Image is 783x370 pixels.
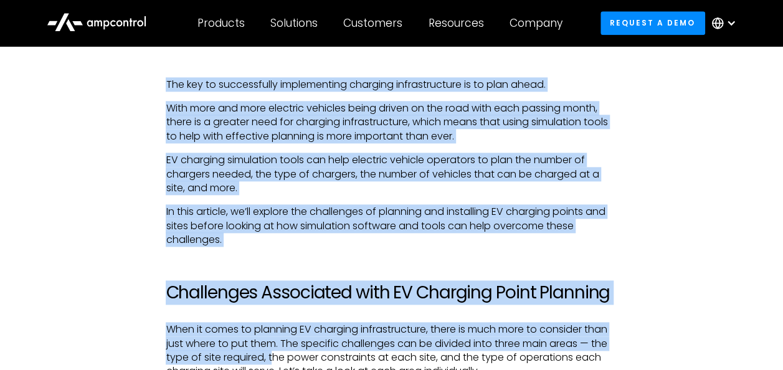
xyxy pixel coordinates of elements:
div: Solutions [270,16,318,30]
div: Products [197,16,245,30]
div: Resources [428,16,483,30]
a: Request a demo [600,11,705,34]
p: The key to successfully implementing charging infrastructure is to plan ahead. [166,78,617,92]
h2: Challenges Associated with EV Charging Point Planning [166,282,617,303]
p: With more and more electric vehicles being driven on the road with each passing month, there is a... [166,102,617,143]
div: Company [510,16,562,30]
p: EV charging simulation tools can help electric vehicle operators to plan the number of chargers n... [166,153,617,195]
div: Customers [343,16,402,30]
p: In this article, we’ll explore the challenges of planning and installing EV charging points and s... [166,205,617,247]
